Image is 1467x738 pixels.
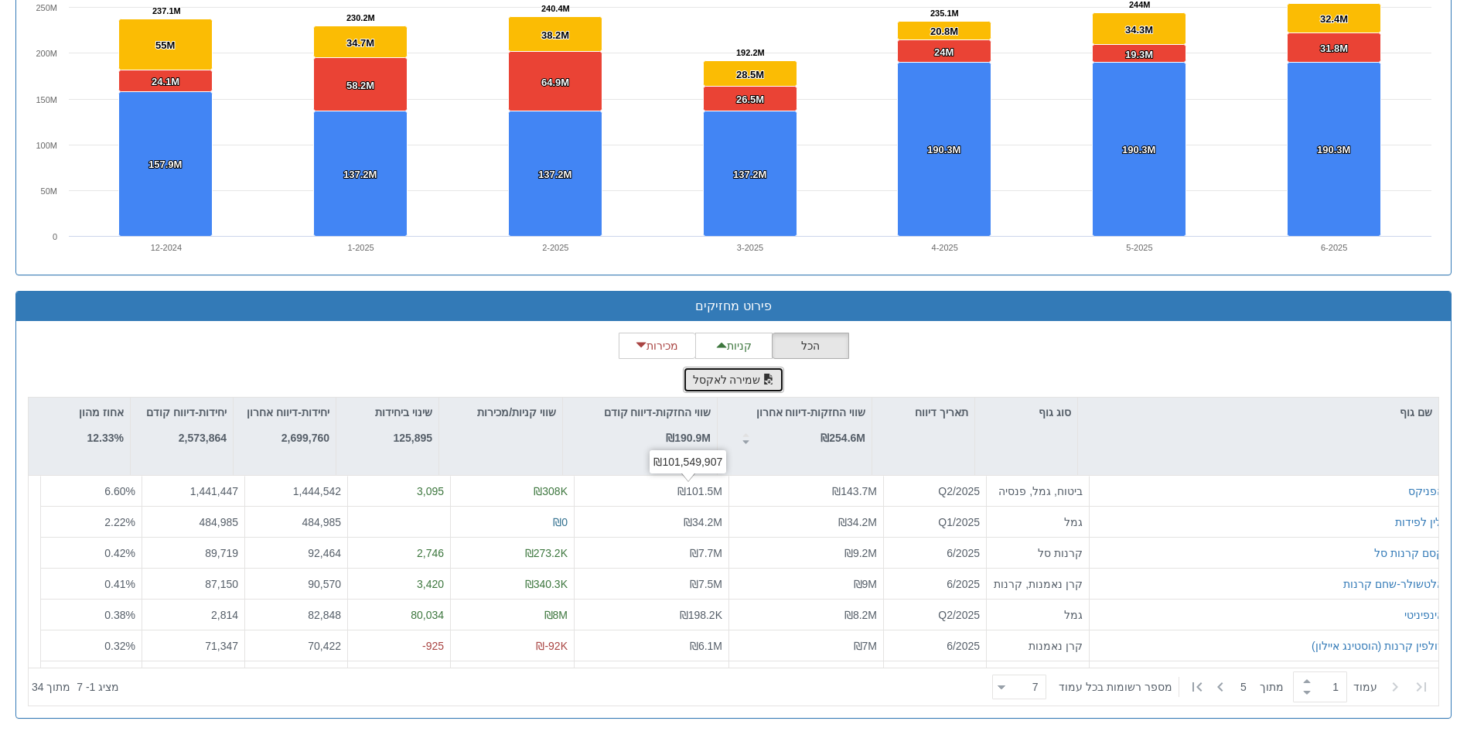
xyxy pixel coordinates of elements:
[155,39,175,51] tspan: 55M
[832,485,877,497] span: ₪143.7M
[1126,243,1152,252] text: 5-2025
[354,545,444,561] div: 2,746
[1125,49,1153,60] tspan: 19.3M
[541,4,570,13] tspan: 240.4M
[47,514,135,530] div: 2.22 %
[854,578,877,590] span: ₪9M
[890,545,980,561] div: 6/2025
[541,29,569,41] tspan: 38.2M
[179,432,227,444] strong: 2,573,864
[890,576,980,592] div: 6/2025
[975,398,1077,427] div: סוג גוף
[872,398,974,427] div: תאריך דיווח
[1240,679,1260,695] span: 5
[1125,24,1153,36] tspan: 34.3M
[146,404,227,421] p: יחידות-דיווח קודם
[354,483,444,499] div: 3,095
[251,483,341,499] div: 1,444,542
[677,485,722,497] span: ₪101.5M
[36,141,57,150] text: 100M
[87,432,124,444] strong: 12.33%
[541,77,569,88] tspan: 64.9M
[79,404,124,421] p: אחוז מהון
[47,545,135,561] div: 0.42 %
[1408,483,1444,499] div: הפניקס
[986,670,1435,704] div: ‏ מתוך
[152,6,181,15] tspan: 237.1M
[756,404,865,421] p: שווי החזקות-דיווח אחרון
[151,243,182,252] text: 12-2024
[251,607,341,623] div: 82,848
[1320,13,1348,25] tspan: 32.4M
[525,547,568,559] span: ₪273.2K
[736,94,764,105] tspan: 26.5M
[838,516,877,528] span: ₪34.2M
[393,432,432,444] strong: 125,895
[53,232,57,241] text: 0
[251,545,341,561] div: 92,464
[1321,243,1347,252] text: 6-2025
[1374,545,1444,561] button: קסם קרנות סל
[148,545,238,561] div: 89,719
[343,169,377,180] tspan: 137.2M
[347,243,374,252] text: 1-2025
[993,545,1083,561] div: קרנות סל
[152,76,179,87] tspan: 24.1M
[346,80,374,91] tspan: 58.2M
[1320,43,1348,54] tspan: 31.8M
[28,299,1439,313] h3: פירוט מחזיקים
[354,607,444,623] div: 80,034
[619,333,696,359] button: מכירות
[41,186,57,196] text: 50M
[890,483,980,499] div: Q2/2025
[820,432,865,444] strong: ₪254.6M
[1122,144,1155,155] tspan: 190.3M
[47,607,135,623] div: 0.38 %
[1395,514,1444,530] div: ילין לפידות
[148,607,238,623] div: 2,814
[690,640,722,652] span: ₪6.1M
[47,638,135,654] div: 0.32 %
[690,578,722,590] span: ₪7.5M
[148,638,238,654] div: 71,347
[525,578,568,590] span: ₪340.3K
[32,670,119,704] div: ‏מציג 1 - 7 ‏ מתוך 34
[993,514,1083,530] div: גמל
[934,46,954,58] tspan: 24M
[653,454,722,470] div: ₪101,549,907
[772,333,849,359] button: הכל
[346,13,375,22] tspan: 230.2M
[148,576,238,592] div: 87,150
[1404,607,1444,623] button: אינפיניטי
[690,547,722,559] span: ₪7.7M
[1343,576,1444,592] button: אלטשולר-שחם קרנות
[148,483,238,499] div: 1,441,447
[680,609,722,621] span: ₪198.2K
[534,485,568,497] span: ₪308K
[993,483,1083,499] div: ביטוח, גמל, פנסיה
[737,243,763,252] text: 3-2025
[927,144,960,155] tspan: 190.3M
[375,404,432,421] p: שינוי ביחידות
[683,367,785,393] button: שמירה לאקסל
[1078,398,1438,427] div: שם גוף
[1059,679,1172,695] span: ‏מספר רשומות בכל עמוד
[538,169,571,180] tspan: 137.2M
[36,49,57,58] text: 200M
[890,607,980,623] div: Q2/2025
[604,404,711,421] p: שווי החזקות-דיווח קודם
[854,640,877,652] span: ₪7M
[1317,144,1350,155] tspan: 190.3M
[930,9,959,18] tspan: 235.1M
[993,607,1083,623] div: גמל
[993,576,1083,592] div: קרן נאמנות, קרנות סל
[281,432,329,444] strong: 2,699,760
[544,609,568,621] span: ₪8M
[354,638,444,654] div: -925
[844,609,877,621] span: ₪8.2M
[1312,638,1444,654] button: דולפין קרנות (הוסטינג איילון)
[251,638,341,654] div: 70,422
[890,638,980,654] div: 6/2025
